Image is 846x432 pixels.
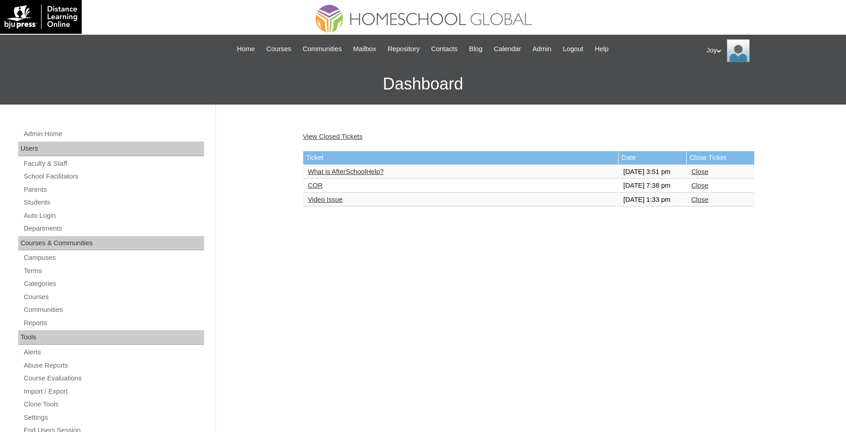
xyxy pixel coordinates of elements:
[237,44,255,54] span: Home
[691,196,708,203] a: Close
[489,44,525,54] a: Calendar
[349,44,381,54] a: Mailbox
[23,171,204,182] a: School Facilitators
[23,252,204,263] a: Campuses
[23,291,204,303] a: Courses
[303,151,618,165] td: Ticket
[18,142,204,156] div: Users
[23,184,204,195] a: Parents
[558,44,588,54] a: Logout
[426,44,462,54] a: Contacts
[23,128,204,140] a: Admin Home
[383,44,424,54] a: Repository
[23,317,204,329] a: Reports
[691,168,708,175] a: Close
[308,168,384,175] a: What is AfterSchoolHelp?
[23,278,204,290] a: Categories
[23,360,204,371] a: Abuse Reports
[23,412,204,423] a: Settings
[595,44,609,54] span: Help
[619,151,686,165] td: Date
[707,39,837,62] div: Joy
[232,44,259,54] a: Home
[687,151,754,165] td: Close Ticket
[298,44,347,54] a: Communities
[464,44,487,54] a: Blog
[23,347,204,358] a: Alerts
[494,44,521,54] span: Calendar
[532,44,552,54] span: Admin
[590,44,613,54] a: Help
[691,182,708,189] a: Close
[262,44,296,54] a: Courses
[5,5,77,29] img: logo-white.png
[23,197,204,208] a: Students
[727,39,750,62] img: Joy Dantz
[308,182,323,189] a: COR
[431,44,457,54] span: Contacts
[308,196,342,203] a: Video Issue
[619,165,686,179] td: [DATE] 3:51 pm
[528,44,556,54] a: Admin
[303,44,342,54] span: Communities
[23,210,204,221] a: Auto Login
[23,304,204,316] a: Communities
[23,223,204,234] a: Departments
[18,330,204,345] div: Tools
[23,399,204,410] a: Clone Tools
[353,44,377,54] span: Mailbox
[303,133,363,140] a: View Closed Tickets
[469,44,482,54] span: Blog
[23,265,204,277] a: Terms
[619,193,686,207] td: [DATE] 1:33 pm
[18,236,204,251] div: Courses & Communities
[23,386,204,397] a: Import / Export
[23,373,204,384] a: Course Evaluations
[23,158,204,169] a: Faculty & Staff
[388,44,420,54] span: Repository
[619,179,686,193] td: [DATE] 7:38 pm
[563,44,583,54] span: Logout
[266,44,291,54] span: Courses
[5,63,841,105] h3: Dashboard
